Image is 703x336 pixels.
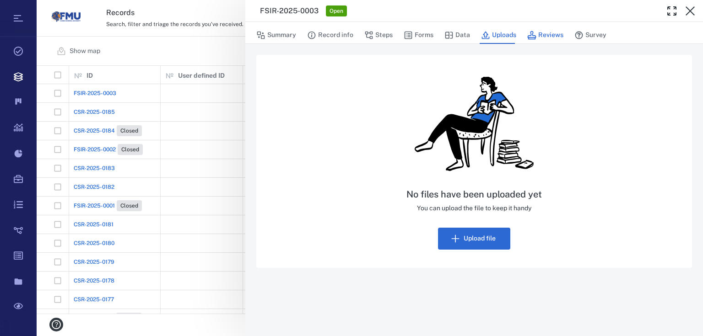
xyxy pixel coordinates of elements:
button: Forms [404,27,433,44]
button: Upload file [438,228,510,250]
button: Toggle Fullscreen [663,2,681,20]
h3: FSIR-2025-0003 [260,5,319,16]
button: Close [681,2,699,20]
span: Open [328,7,345,15]
button: Summary [256,27,296,44]
button: Data [444,27,470,44]
button: Survey [574,27,606,44]
h5: No files have been uploaded yet [406,189,542,200]
p: You can upload the file to keep it handy [406,204,542,213]
button: Steps [364,27,393,44]
span: Help [21,6,39,15]
button: Reviews [527,27,563,44]
button: Uploads [481,27,516,44]
button: Record info [307,27,353,44]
